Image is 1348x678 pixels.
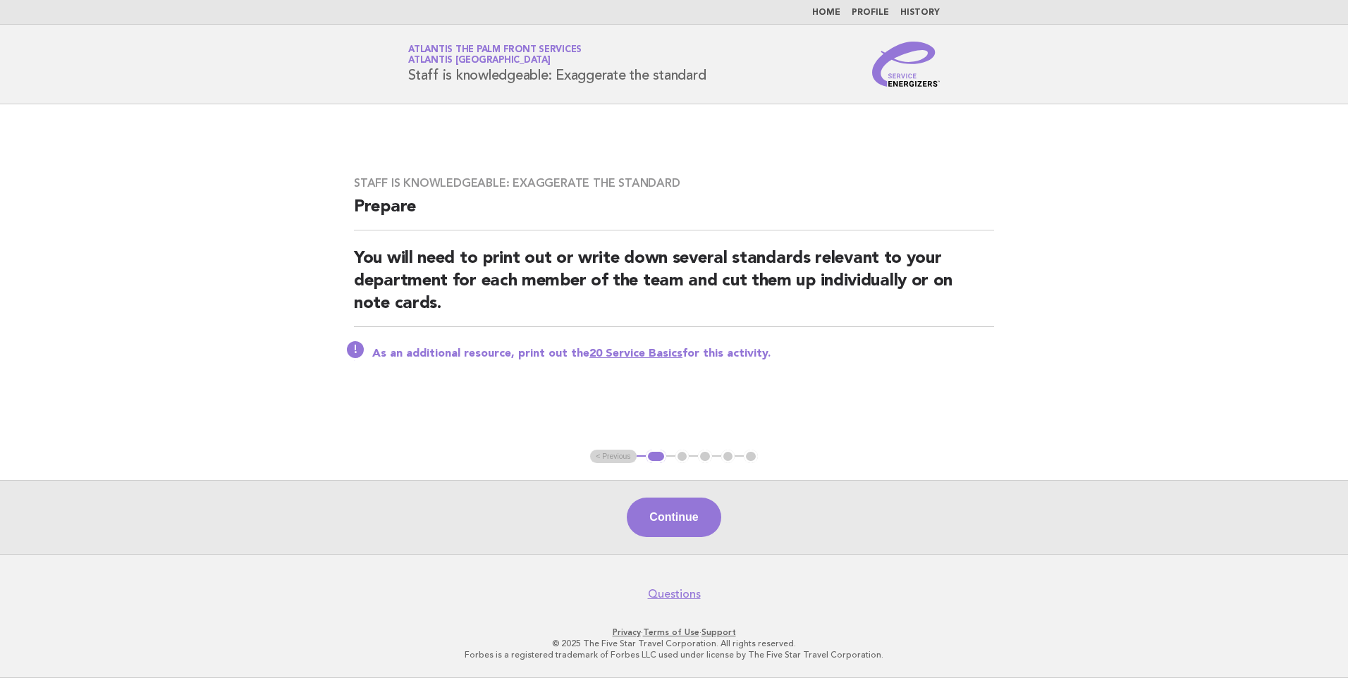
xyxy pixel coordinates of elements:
a: Privacy [613,627,641,637]
h1: Staff is knowledgeable: Exaggerate the standard [408,46,706,82]
p: © 2025 The Five Star Travel Corporation. All rights reserved. [243,638,1105,649]
h2: You will need to print out or write down several standards relevant to your department for each m... [354,247,994,327]
img: Service Energizers [872,42,940,87]
p: Forbes is a registered trademark of Forbes LLC used under license by The Five Star Travel Corpora... [243,649,1105,660]
p: As an additional resource, print out the for this activity. [372,347,994,361]
a: Profile [852,8,889,17]
a: Support [701,627,736,637]
a: Home [812,8,840,17]
button: 1 [646,450,666,464]
span: Atlantis [GEOGRAPHIC_DATA] [408,56,551,66]
h2: Prepare [354,196,994,230]
a: Atlantis The Palm Front ServicesAtlantis [GEOGRAPHIC_DATA] [408,45,582,65]
a: 20 Service Basics [589,348,682,359]
h3: Staff is knowledgeable: Exaggerate the standard [354,176,994,190]
p: · · [243,627,1105,638]
button: Continue [627,498,721,537]
a: Terms of Use [643,627,699,637]
a: Questions [648,587,701,601]
a: History [900,8,940,17]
